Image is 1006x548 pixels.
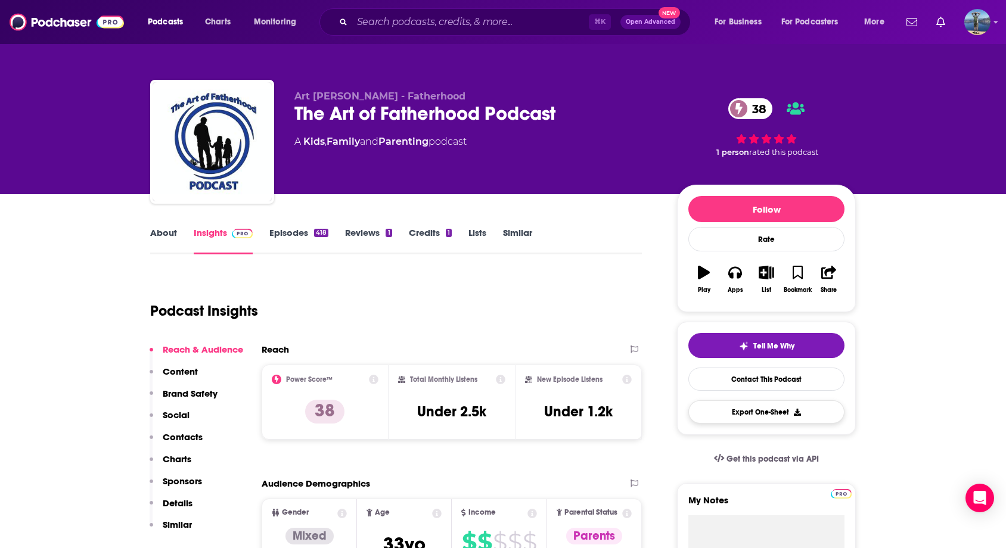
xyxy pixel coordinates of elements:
div: Share [821,287,837,294]
button: Show profile menu [964,9,991,35]
input: Search podcasts, credits, & more... [352,13,589,32]
button: Share [814,258,844,301]
button: tell me why sparkleTell Me Why [688,333,844,358]
a: Pro website [831,487,852,499]
button: Charts [150,453,191,475]
button: Open AdvancedNew [620,15,681,29]
button: Reach & Audience [150,344,243,366]
img: Podchaser Pro [232,229,253,238]
button: Contacts [150,431,203,453]
img: Podchaser Pro [831,489,852,499]
div: Open Intercom Messenger [965,484,994,512]
a: Get this podcast via API [704,444,828,474]
button: open menu [706,13,777,32]
p: Content [163,366,198,377]
a: Charts [197,13,238,32]
p: Similar [163,519,192,530]
a: Kids [303,136,325,147]
span: Open Advanced [626,19,675,25]
div: 1 [386,229,392,237]
h1: Podcast Insights [150,302,258,320]
a: 38 [728,98,772,119]
p: 38 [305,400,344,424]
span: Logged in as matt44812 [964,9,991,35]
div: Apps [728,287,743,294]
button: Brand Safety [150,388,218,410]
div: Play [698,287,710,294]
span: More [864,14,884,30]
h2: Audience Demographics [262,478,370,489]
button: Similar [150,519,192,541]
span: 1 person [716,148,749,157]
span: 38 [740,98,772,119]
span: Income [468,509,496,516]
button: Social [150,409,190,431]
a: Family [327,136,360,147]
img: tell me why sparkle [739,341,749,351]
button: open menu [856,13,899,32]
button: Apps [719,258,750,301]
a: Parenting [378,136,429,147]
span: Parental Status [564,509,617,516]
span: Tell Me Why [753,341,794,351]
span: ⌘ K [589,14,611,30]
span: Age [375,509,390,516]
button: List [751,258,782,301]
a: Show notifications dropdown [932,12,950,32]
a: Show notifications dropdown [902,12,922,32]
h2: Reach [262,344,289,355]
p: Contacts [163,431,203,443]
button: open menu [139,13,198,32]
div: Parents [566,528,622,544]
span: , [325,136,327,147]
button: open menu [246,13,312,32]
span: New [659,7,680,18]
div: 418 [314,229,328,237]
a: Podchaser - Follow, Share and Rate Podcasts [10,11,124,33]
h2: Total Monthly Listens [410,375,477,384]
div: Search podcasts, credits, & more... [331,8,702,36]
a: Contact This Podcast [688,368,844,391]
div: Mixed [285,528,334,544]
h2: Power Score™ [286,375,333,384]
h2: New Episode Listens [537,375,603,384]
div: 38 1 personrated this podcast [677,91,856,164]
div: 1 [446,229,452,237]
span: For Business [715,14,762,30]
div: List [762,287,771,294]
p: Details [163,497,192,509]
div: Bookmark [784,287,812,294]
label: My Notes [688,494,844,515]
p: Brand Safety [163,388,218,399]
a: About [150,227,177,254]
button: Bookmark [782,258,813,301]
button: open menu [774,13,856,32]
a: Credits1 [409,227,452,254]
a: Episodes418 [269,227,328,254]
h3: Under 2.5k [417,403,486,421]
a: Reviews1 [345,227,392,254]
h3: Under 1.2k [544,403,613,421]
span: Podcasts [148,14,183,30]
div: Rate [688,227,844,251]
img: User Profile [964,9,991,35]
button: Content [150,366,198,388]
button: Sponsors [150,475,202,497]
p: Charts [163,453,191,465]
span: and [360,136,378,147]
div: A podcast [294,135,467,149]
span: For Podcasters [781,14,839,30]
button: Play [688,258,719,301]
span: Charts [205,14,231,30]
p: Sponsors [163,475,202,487]
img: The Art of Fatherhood Podcast [153,82,272,201]
span: Get this podcast via API [726,454,819,464]
a: Lists [468,227,486,254]
span: Monitoring [254,14,296,30]
button: Follow [688,196,844,222]
span: Gender [282,509,309,516]
a: Similar [503,227,532,254]
span: Art [PERSON_NAME] - Fatherhood [294,91,465,102]
button: Details [150,497,192,519]
button: Export One-Sheet [688,400,844,424]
